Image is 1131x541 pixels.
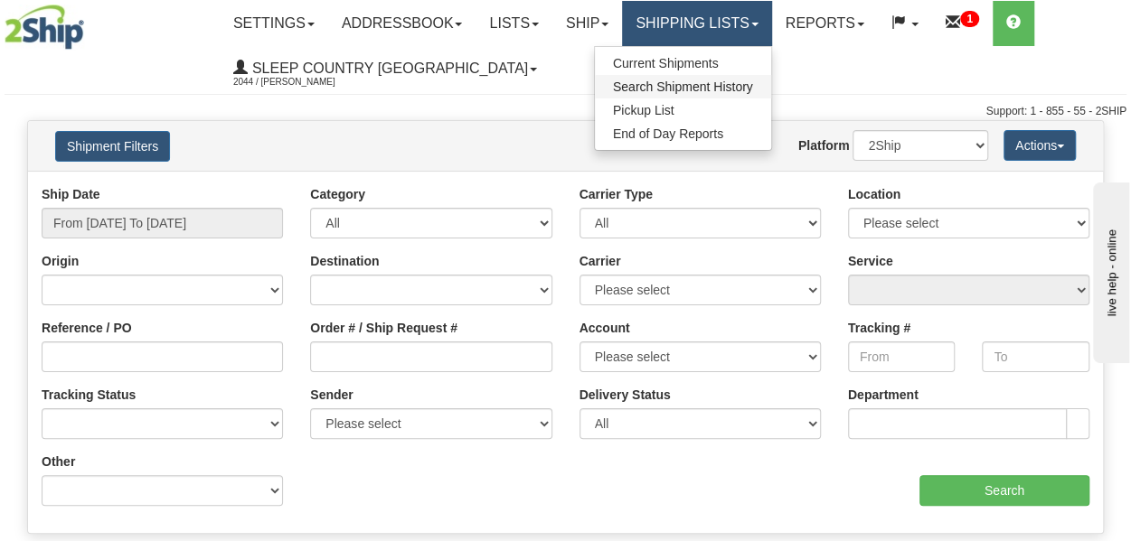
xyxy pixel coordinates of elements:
[1089,178,1129,362] iframe: chat widget
[613,79,753,94] span: Search Shipment History
[55,131,170,162] button: Shipment Filters
[42,452,75,471] label: Other
[552,1,622,46] a: Ship
[328,1,476,46] a: Addressbook
[919,475,1089,506] input: Search
[42,185,100,203] label: Ship Date
[595,122,771,145] a: End of Day Reports
[848,386,919,404] label: Department
[310,319,457,337] label: Order # / Ship Request #
[848,341,956,372] input: From
[595,98,771,122] a: Pickup List
[932,1,993,46] a: 1
[248,61,528,76] span: Sleep Country [GEOGRAPHIC_DATA]
[772,1,878,46] a: Reports
[1004,130,1076,161] button: Actions
[595,75,771,98] a: Search Shipment History
[613,126,723,141] span: End of Day Reports
[42,319,132,337] label: Reference / PO
[613,56,719,70] span: Current Shipments
[310,185,365,203] label: Category
[310,252,379,270] label: Destination
[580,386,671,404] label: Delivery Status
[580,185,653,203] label: Carrier Type
[848,252,893,270] label: Service
[848,185,900,203] label: Location
[233,73,369,91] span: 2044 / [PERSON_NAME]
[5,104,1126,119] div: Support: 1 - 855 - 55 - 2SHIP
[476,1,551,46] a: Lists
[310,386,353,404] label: Sender
[960,11,979,27] sup: 1
[595,51,771,75] a: Current Shipments
[42,386,136,404] label: Tracking Status
[220,46,551,91] a: Sleep Country [GEOGRAPHIC_DATA] 2044 / [PERSON_NAME]
[580,252,621,270] label: Carrier
[5,5,84,50] img: logo2044.jpg
[798,136,850,154] label: Platform
[580,319,630,337] label: Account
[220,1,328,46] a: Settings
[613,103,674,117] span: Pickup List
[982,341,1089,372] input: To
[42,252,79,270] label: Origin
[14,15,167,29] div: live help - online
[622,1,771,46] a: Shipping lists
[848,319,910,337] label: Tracking #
